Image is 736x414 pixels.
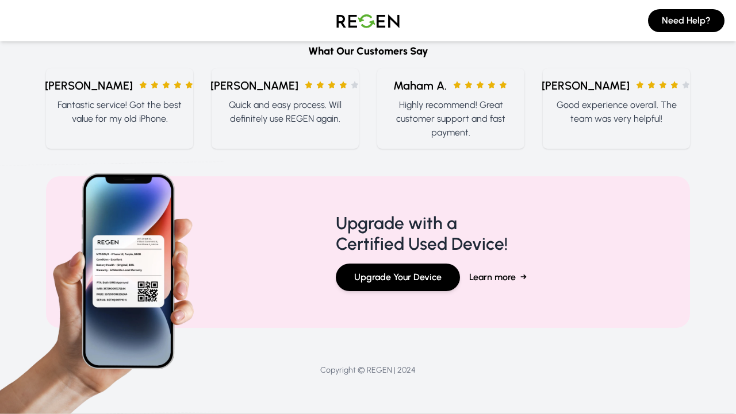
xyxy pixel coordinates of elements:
[46,43,690,59] h6: What Our Customers Say
[542,78,630,94] span: [PERSON_NAME]
[221,98,350,126] p: Quick and easy process. Will definitely use REGEN again.
[55,98,184,126] p: Fantastic service! Got the best value for my old iPhone.
[45,78,133,94] span: [PERSON_NAME]
[393,78,447,94] span: Maham A.
[552,98,681,126] p: Good experience overall. The team was very helpful!
[648,9,724,32] button: Need Help?
[210,78,298,94] span: [PERSON_NAME]
[520,270,527,284] span: →
[336,264,460,291] button: Upgrade Your Device
[46,365,690,376] p: Copyright © REGEN | 2024
[469,270,516,284] span: Learn more
[328,5,408,37] img: Logo
[469,264,527,291] button: Learn more→
[336,213,508,254] h4: Upgrade with a Certified Used Device!
[386,98,515,140] p: Highly recommend! Great customer support and fast payment.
